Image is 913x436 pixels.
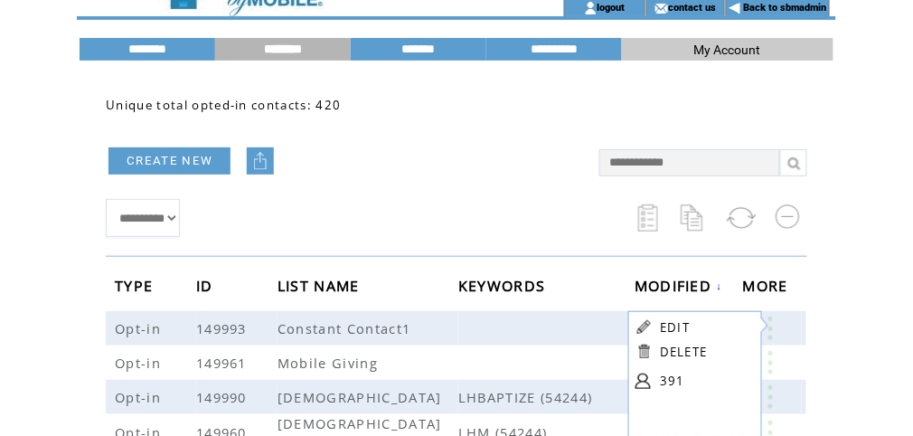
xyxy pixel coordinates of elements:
[278,280,364,290] a: LIST NAME
[115,354,165,372] span: Opt-in
[660,367,750,394] a: 391
[458,388,635,406] span: LHBAPTIZE (54244)
[743,271,793,305] span: MORE
[668,1,716,13] a: contact us
[115,319,165,337] span: Opt-in
[115,388,165,406] span: Opt-in
[196,319,251,337] span: 149993
[196,354,251,372] span: 149961
[584,1,598,15] img: account_icon.gif
[278,271,364,305] span: LIST NAME
[654,1,668,15] img: contact_us_icon.gif
[660,344,708,360] a: DELETE
[635,280,723,291] a: MODIFIED↓
[196,271,218,305] span: ID
[278,388,447,406] span: [DEMOGRAPHIC_DATA]
[115,271,157,305] span: TYPE
[660,319,690,336] a: EDIT
[251,152,269,170] img: upload.png
[278,319,416,337] span: Constant Contact1
[635,271,717,305] span: MODIFIED
[458,280,551,290] a: KEYWORDS
[729,1,742,15] img: backArrow.gif
[106,97,342,113] span: Unique total opted-in contacts: 420
[458,271,551,305] span: KEYWORDS
[598,1,626,13] a: logout
[744,2,827,14] a: Back to sbmadmin
[278,354,382,372] span: Mobile Giving
[694,43,761,57] span: My Account
[108,147,231,175] a: CREATE NEW
[115,280,157,290] a: TYPE
[196,388,251,406] span: 149990
[196,280,218,290] a: ID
